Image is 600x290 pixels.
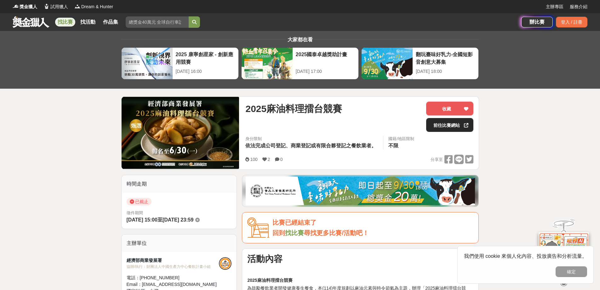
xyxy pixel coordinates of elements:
[122,175,237,193] div: 時間走期
[157,217,163,222] span: 至
[127,264,219,269] div: 協辦/執行： 財團法人中國生產力中心餐飲計畫小組
[556,266,587,277] button: 確定
[521,17,553,27] a: 辦比賽
[241,47,359,80] a: 2025國泰卓越獎助計畫[DATE] 17:00
[416,51,475,65] div: 翻玩臺味好乳力-全國短影音創意大募集
[286,37,314,42] span: 大家都在看
[388,143,398,148] span: 不限
[268,157,270,162] span: 2
[296,51,355,65] div: 2025國泰卓越獎助計畫
[127,198,151,205] span: 已截止
[74,3,81,9] img: Logo
[245,143,376,148] span: 依法完成公司登記、商業登記或有限合夥登記之餐飲業者。
[304,229,369,236] span: 尋找更多比賽/活動吧！
[127,210,143,215] span: 徵件期間
[416,68,475,75] div: [DATE] 18:00
[296,68,355,75] div: [DATE] 17:00
[176,51,235,65] div: 2025 康寧創星家 - 創新應用競賽
[464,253,587,259] span: 我們使用 cookie 來個人化內容、投放廣告和分析流量。
[247,278,292,283] strong: 2025麻油料理擂台競賽
[127,257,219,264] div: 經濟部商業發展署
[539,232,589,274] img: d2146d9a-e6f6-4337-9592-8cefde37ba6b.png
[163,217,193,222] span: [DATE] 23:59
[250,157,257,162] span: 100
[556,17,587,27] div: 登入 / 註冊
[55,18,75,27] a: 找比賽
[78,18,98,27] a: 找活動
[280,157,283,162] span: 0
[13,3,37,10] a: Logo獎金獵人
[20,3,37,10] span: 獎金獵人
[361,47,479,80] a: 翻玩臺味好乳力-全國短影音創意大募集[DATE] 18:00
[13,3,19,9] img: Logo
[50,3,68,10] span: 試用獵人
[426,102,473,115] button: 收藏
[122,97,239,169] img: Cover Image
[426,118,473,132] a: 前往比賽網站
[121,47,239,80] a: 2025 康寧創星家 - 創新應用競賽[DATE] 16:00
[43,3,50,9] img: Logo
[43,3,68,10] a: Logo試用獵人
[388,136,414,142] div: 國籍/地區限制
[245,102,342,116] span: 2025麻油料理擂台競賽
[546,3,563,10] a: 主辦專區
[176,68,235,75] div: [DATE] 16:00
[74,3,113,10] a: LogoDream & Hunter
[245,136,378,142] div: 身分限制
[247,217,269,238] img: Icon
[126,16,189,28] input: 總獎金40萬元 全球自行車設計比賽
[127,217,157,222] span: [DATE] 15:00
[285,229,304,236] a: 找比賽
[127,275,219,281] div: 電話： [PHONE_NUMBER]
[570,3,587,10] a: 服務介紹
[272,229,285,236] span: 回到
[81,3,113,10] span: Dream & Hunter
[122,234,237,252] div: 主辦單位
[272,217,473,228] div: 比賽已經結束了
[247,254,283,264] strong: 活動內容
[246,177,475,205] img: 1c81a89c-c1b3-4fd6-9c6e-7d29d79abef5.jpg
[127,281,219,288] div: Email： [EMAIL_ADDRESS][DOMAIN_NAME]
[100,18,121,27] a: 作品集
[431,155,443,164] span: 分享至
